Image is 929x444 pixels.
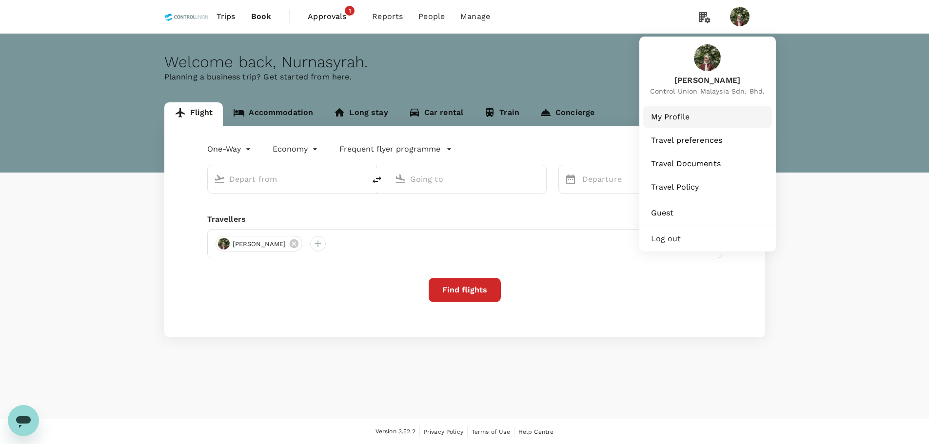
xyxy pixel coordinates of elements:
iframe: Button to launch messaging window [8,405,39,436]
span: Version 3.52.2 [376,427,415,437]
div: One-Way [207,141,253,157]
div: Log out [643,228,772,250]
div: Travellers [207,213,722,225]
a: Long stay [323,102,398,126]
span: Travel Policy [651,181,764,193]
a: Privacy Policy [424,426,463,437]
a: Flight [164,102,223,126]
img: avatar-67a45d66879f0.jpeg [218,238,230,250]
div: Economy [273,141,320,157]
a: My Profile [643,106,772,128]
img: Nurnasyrah Binti Abdul Ghafur [730,7,750,26]
p: Planning a business trip? Get started from here. [164,71,765,83]
a: Concierge [530,102,605,126]
span: Trips [217,11,236,22]
button: Find flights [429,278,501,302]
button: Open [539,178,541,180]
span: My Profile [651,111,764,123]
a: Accommodation [223,102,323,126]
span: Travel preferences [651,135,764,146]
span: Approvals [308,11,356,22]
a: Help Centre [518,426,554,437]
a: Terms of Use [472,426,510,437]
a: Travel Documents [643,153,772,174]
input: Depart from [229,172,345,187]
p: Departure [582,174,640,185]
span: 1 [345,6,355,16]
p: Frequent flyer programme [339,143,440,155]
span: Book [251,11,272,22]
img: Control Union Malaysia Sdn. Bhd. [164,6,209,27]
div: Welcome back , Nurnasyrah . [164,53,765,71]
img: Nurnasyrah Binti Abdul Ghafur [694,44,721,71]
span: Privacy Policy [424,428,463,435]
span: Terms of Use [472,428,510,435]
button: Open [358,178,360,180]
span: [PERSON_NAME] [650,75,765,86]
span: Control Union Malaysia Sdn. Bhd. [650,86,765,96]
a: Car rental [398,102,474,126]
a: Guest [643,202,772,224]
span: Manage [460,11,490,22]
div: [PERSON_NAME] [216,236,303,251]
a: Train [474,102,530,126]
button: Frequent flyer programme [339,143,452,155]
span: Guest [651,207,764,219]
input: Going to [410,172,526,187]
span: Log out [651,233,764,245]
span: [PERSON_NAME] [227,239,292,249]
a: Travel Policy [643,176,772,198]
span: People [418,11,445,22]
span: Reports [372,11,403,22]
a: Travel preferences [643,130,772,151]
span: Travel Documents [651,158,764,170]
button: delete [365,168,389,192]
span: Help Centre [518,428,554,435]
